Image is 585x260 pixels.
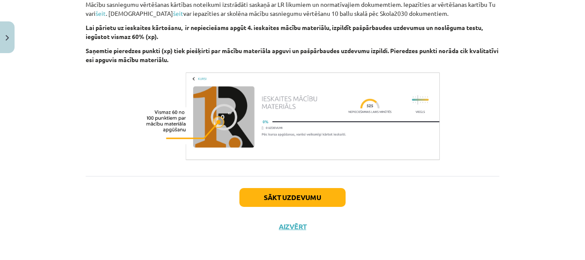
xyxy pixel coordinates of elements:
a: šeit [96,9,106,17]
a: šeit [173,9,183,17]
b: Saņemtie pieredzes punkti (xp) tiek piešķirti par mācību materiāla apguvi un pašpārbaudes uzdevum... [86,47,498,63]
b: Lai pārietu uz ieskaites kārtošanu, ir nepieciešams apgūt 4. ieskaites mācību materiālu, izpildīt... [86,24,483,40]
img: icon-close-lesson-0947bae3869378f0d4975bcd49f059093ad1ed9edebbc8119c70593378902aed.svg [6,35,9,41]
button: Sākt uzdevumu [239,188,346,207]
button: Aizvērt [276,222,309,231]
